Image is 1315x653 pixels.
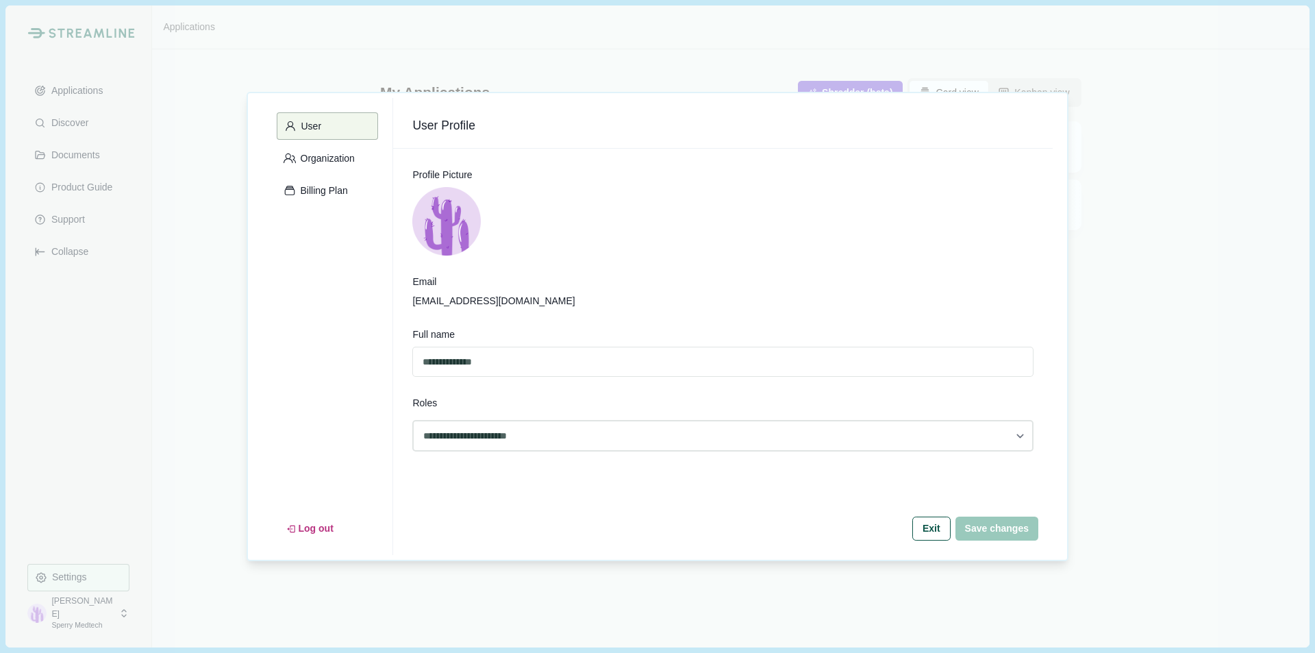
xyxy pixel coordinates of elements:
div: Full name [412,328,1034,342]
button: Exit [912,517,951,541]
button: User [277,112,378,140]
span: User Profile [412,117,1034,134]
button: Save changes [955,517,1038,541]
p: Billing Plan [296,185,348,197]
div: Roles [412,396,1034,410]
button: Organization [277,145,378,172]
span: [EMAIL_ADDRESS][DOMAIN_NAME] [412,294,1034,308]
div: Profile Picture [412,168,1034,182]
p: User [297,121,322,132]
img: profile picture [412,187,481,256]
div: Email [412,275,1034,289]
p: Organization [296,153,355,164]
button: Billing Plan [277,177,378,204]
button: Log out [277,517,343,541]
